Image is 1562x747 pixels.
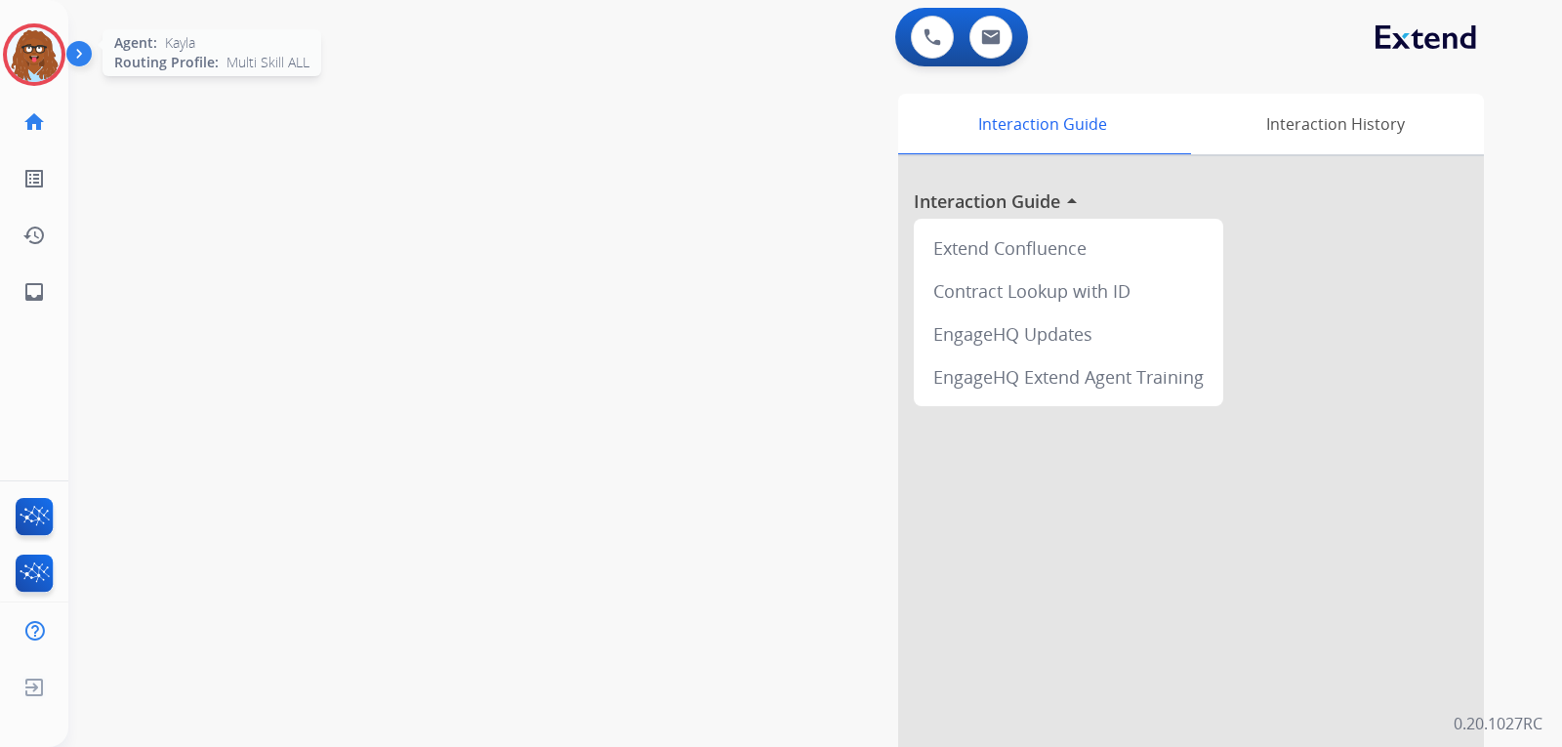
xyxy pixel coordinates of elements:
div: Interaction Guide [898,94,1186,154]
mat-icon: list_alt [22,167,46,190]
span: Multi Skill ALL [226,53,309,72]
div: EngageHQ Updates [922,312,1215,355]
div: EngageHQ Extend Agent Training [922,355,1215,398]
img: avatar [7,27,62,82]
span: Routing Profile: [114,53,219,72]
div: Extend Confluence [922,227,1215,270]
p: 0.20.1027RC [1454,712,1542,735]
div: Interaction History [1186,94,1484,154]
mat-icon: inbox [22,280,46,304]
div: Contract Lookup with ID [922,270,1215,312]
mat-icon: history [22,224,46,247]
mat-icon: home [22,110,46,134]
span: Kayla [165,33,195,53]
span: Agent: [114,33,157,53]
